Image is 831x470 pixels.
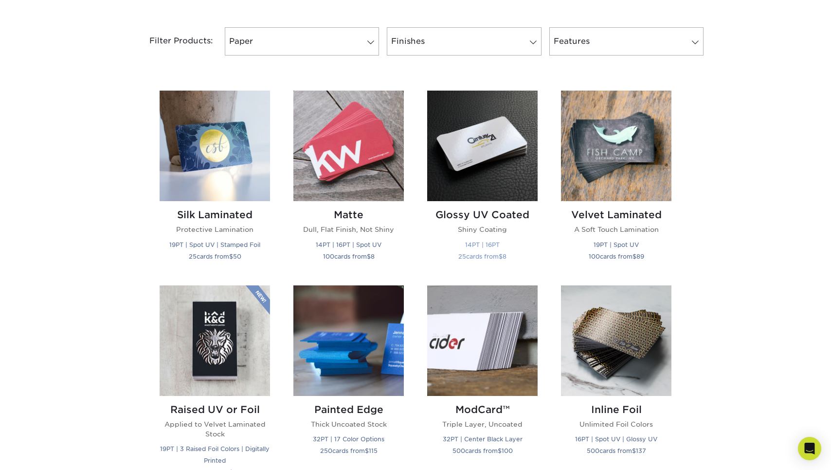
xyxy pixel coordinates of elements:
img: Inline Foil Business Cards [561,285,671,396]
small: cards from [458,253,506,260]
span: 25 [189,253,197,260]
small: 16PT | Spot UV | Glossy UV [575,435,657,443]
a: Velvet Laminated Business Cards Velvet Laminated A Soft Touch Lamination 19PT | Spot UV 100cards ... [561,91,671,273]
small: 32PT | Center Black Layer [443,435,523,443]
span: $ [632,253,636,260]
span: $ [365,447,369,454]
small: cards from [587,447,646,454]
p: Dull, Flat Finish, Not Shiny [293,225,404,234]
small: cards from [452,447,513,454]
p: Triple Layer, Uncoated [427,419,538,429]
small: cards from [323,253,375,260]
p: A Soft Touch Lamination [561,225,671,234]
span: $ [367,253,371,260]
div: Open Intercom Messenger [798,437,821,460]
small: 19PT | Spot UV | Stamped Foil [169,241,260,248]
a: Paper [225,27,379,56]
h2: Glossy UV Coated [427,209,538,221]
span: 8 [371,253,375,260]
span: 100 [502,447,513,454]
small: cards from [320,447,378,454]
span: $ [498,447,502,454]
span: 8 [503,253,506,260]
h2: ModCard™ [427,404,538,415]
small: 14PT | 16PT | Spot UV [316,241,381,248]
p: Unlimited Foil Colors [561,419,671,429]
p: Applied to Velvet Laminated Stock [160,419,270,439]
h2: Matte [293,209,404,221]
h2: Velvet Laminated [561,209,671,221]
span: $ [499,253,503,260]
span: 500 [452,447,465,454]
img: Velvet Laminated Business Cards [561,91,671,201]
a: Features [549,27,704,56]
a: Silk Laminated Business Cards Silk Laminated Protective Lamination 19PT | Spot UV | Stamped Foil ... [160,91,270,273]
img: Silk Laminated Business Cards [160,91,270,201]
small: cards from [589,253,644,260]
img: Painted Edge Business Cards [293,285,404,396]
span: $ [229,253,233,260]
small: cards from [189,253,241,260]
span: 50 [233,253,241,260]
span: 500 [587,447,599,454]
small: 14PT | 16PT [465,241,500,248]
span: $ [632,447,636,454]
span: 250 [320,447,332,454]
p: Protective Lamination [160,225,270,234]
iframe: Google Customer Reviews [2,440,83,467]
a: Glossy UV Coated Business Cards Glossy UV Coated Shiny Coating 14PT | 16PT 25cards from$8 [427,91,538,273]
small: 32PT | 17 Color Options [313,435,384,443]
img: ModCard™ Business Cards [427,285,538,396]
span: 100 [589,253,600,260]
img: New Product [246,285,270,315]
a: Finishes [387,27,541,56]
span: 137 [636,447,646,454]
img: Raised UV or Foil Business Cards [160,285,270,396]
span: 115 [369,447,378,454]
h2: Painted Edge [293,404,404,415]
p: Shiny Coating [427,225,538,234]
span: 89 [636,253,644,260]
img: Matte Business Cards [293,91,404,201]
span: 25 [458,253,466,260]
small: 19PT | 3 Raised Foil Colors | Digitally Printed [160,445,270,464]
small: 19PT | Spot UV [594,241,639,248]
h2: Silk Laminated [160,209,270,221]
h2: Raised UV or Foil [160,404,270,415]
div: Filter Products: [124,27,221,56]
a: Matte Business Cards Matte Dull, Flat Finish, Not Shiny 14PT | 16PT | Spot UV 100cards from$8 [293,91,404,273]
p: Thick Uncoated Stock [293,419,404,429]
h2: Inline Foil [561,404,671,415]
img: Glossy UV Coated Business Cards [427,91,538,201]
span: 100 [323,253,334,260]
